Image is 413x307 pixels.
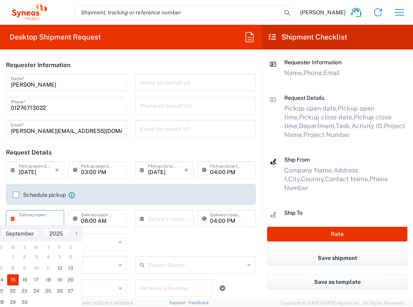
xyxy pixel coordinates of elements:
[31,285,43,297] span: 24
[31,252,43,263] span: 3
[299,113,354,121] span: Pickup close date,
[54,252,65,263] span: 5
[71,228,83,238] span: ›
[267,251,407,265] button: Save shipment
[31,274,43,285] span: 17
[6,61,71,69] h2: Requester Information
[7,274,19,285] span: 15
[7,263,19,274] span: 8
[303,131,350,139] span: Project Number
[267,227,407,242] button: Rate
[42,263,54,274] span: 11
[184,164,189,176] i: ×
[70,229,82,238] button: ›
[75,5,281,20] input: Shipment, tracking or reference number
[55,164,59,176] i: ×
[323,69,340,77] span: Email
[325,175,370,183] span: Contact Name,
[78,301,133,305] span: Client: 2025.18.0-9839db4
[54,285,65,297] span: 26
[19,244,31,252] th: weekday
[42,252,54,263] span: 4
[65,263,76,274] span: 13
[352,122,384,130] span: Activity ID,
[42,244,54,252] th: weekday
[6,149,52,156] h2: Request Details
[19,274,31,285] span: 16
[54,263,65,274] span: 12
[7,285,19,297] span: 22
[189,300,209,305] a: Feedback
[299,122,336,130] span: Department,
[300,9,346,16] span: [PERSON_NAME]
[284,69,303,77] span: Name,
[13,192,66,198] label: Schedule pickup
[7,252,19,263] span: 1
[65,252,76,263] span: 6
[10,32,101,42] h2: Desktop Shipment Request
[284,59,342,65] span: Requester Information
[31,244,43,252] th: weekday
[1,229,38,238] button: September
[42,285,54,297] span: 25
[284,156,310,163] span: Ship From
[284,210,303,216] span: Ship To
[49,230,63,237] span: 2025
[19,285,31,297] span: 23
[42,229,70,238] button: 2025
[336,122,352,130] span: Task,
[42,274,54,285] span: 18
[19,252,31,263] span: 2
[7,244,19,252] th: weekday
[217,283,228,294] a: Add Reference
[65,285,76,297] span: 27
[31,263,43,274] span: 10
[303,69,323,77] span: Phone,
[54,244,65,252] th: weekday
[284,166,334,174] span: Company Name,
[301,175,325,183] span: Country,
[288,175,301,183] span: City,
[54,274,65,285] span: 19
[269,32,347,42] h2: Shipment Checklist
[65,244,76,252] th: weekday
[6,230,34,237] span: September
[284,105,338,112] span: Pickup open date,
[284,95,324,101] span: Request Details
[267,275,407,289] button: Save as template
[169,300,189,305] a: Support
[65,274,76,285] span: 20
[19,263,31,274] span: 9
[281,299,403,307] span: Copyright © [DATE]-[DATE] Agistix Inc., All Rights Reserved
